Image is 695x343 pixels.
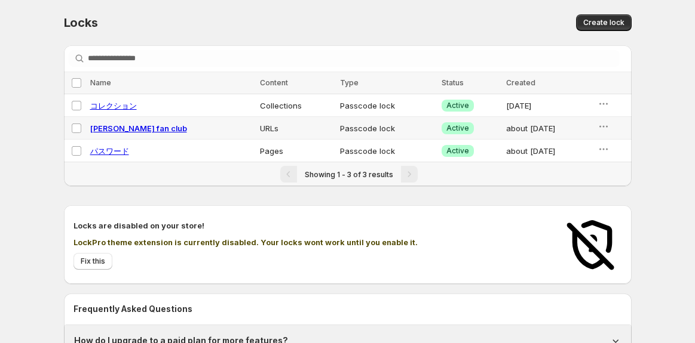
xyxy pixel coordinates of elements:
span: Active [446,146,469,156]
span: Content [260,78,288,87]
a: パスワード [90,146,129,156]
span: Created [506,78,535,87]
span: Active [446,123,469,133]
nav: Pagination [64,162,632,186]
p: LockPro theme extension is currently disabled. Your locks wont work until you enable it. [74,236,550,248]
td: Collections [256,94,336,117]
span: Name [90,78,111,87]
span: Fix this [81,257,105,266]
td: Passcode lock [336,140,438,162]
a: [PERSON_NAME] fan club [90,123,187,133]
td: about [DATE] [503,140,595,162]
td: Pages [256,140,336,162]
span: Type [340,78,359,87]
span: Active [446,101,469,110]
span: Showing 1 - 3 of 3 results [305,170,393,179]
td: about [DATE] [503,117,595,140]
button: Fix this [74,253,112,270]
td: URLs [256,117,336,140]
a: コレクション [90,101,137,110]
td: Passcode lock [336,117,438,140]
h2: Locks are disabled on your store! [74,220,550,231]
button: Create lock [576,14,632,31]
span: Create lock [583,18,624,27]
h2: Frequently Asked Questions [74,303,622,315]
td: [DATE] [503,94,595,117]
td: Passcode lock [336,94,438,117]
span: Locks [64,16,98,30]
span: Status [442,78,464,87]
